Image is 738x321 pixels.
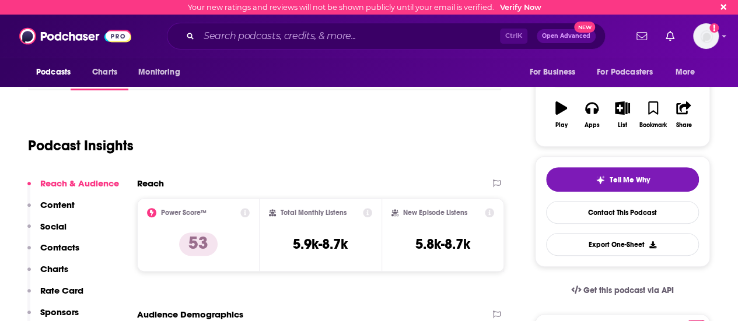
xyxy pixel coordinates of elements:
span: Get this podcast via API [583,285,674,295]
div: List [618,122,627,129]
span: For Podcasters [597,64,653,80]
p: Content [40,199,75,210]
button: open menu [28,61,86,83]
a: Show notifications dropdown [661,26,679,46]
h2: New Episode Listens [403,209,467,217]
p: Contacts [40,242,79,253]
span: Open Advanced [542,33,590,39]
button: open menu [667,61,710,83]
img: User Profile [693,23,719,49]
button: Content [27,199,75,221]
img: tell me why sparkle [596,175,605,185]
div: Apps [585,122,600,129]
a: Verify Now [500,3,541,12]
button: Rate Card [27,285,83,306]
div: Your new ratings and reviews will not be shown publicly until your email is verified. [188,3,541,12]
h3: 5.8k-8.7k [415,235,470,253]
span: Logged in as celadonmarketing [693,23,719,49]
span: For Business [529,64,575,80]
h3: 5.9k-8.7k [293,235,348,253]
p: Reach & Audience [40,178,119,189]
button: tell me why sparkleTell Me Why [546,167,699,192]
a: Show notifications dropdown [632,26,652,46]
h2: Audience Demographics [137,309,243,320]
p: 53 [179,232,218,256]
p: Charts [40,263,68,274]
span: New [574,22,595,33]
span: Charts [92,64,117,80]
button: Open AdvancedNew [537,29,596,43]
span: Tell Me Why [610,175,650,185]
a: Contact This Podcast [546,201,699,224]
button: Play [546,94,576,136]
div: Search podcasts, credits, & more... [167,23,606,50]
span: Podcasts [36,64,71,80]
button: open menu [130,61,195,83]
h2: Power Score™ [161,209,207,217]
div: Play [555,122,568,129]
button: open menu [589,61,670,83]
img: Podchaser - Follow, Share and Rate Podcasts [19,25,131,47]
a: Get this podcast via API [562,276,683,305]
button: List [607,94,638,136]
span: More [676,64,695,80]
p: Social [40,221,67,232]
h2: Reach [137,178,164,189]
h1: Podcast Insights [28,137,134,154]
div: Share [676,122,691,129]
button: open menu [521,61,590,83]
button: Show profile menu [693,23,719,49]
button: Apps [576,94,607,136]
a: Charts [85,61,124,83]
button: Reach & Audience [27,178,119,199]
div: Bookmark [639,122,667,129]
input: Search podcasts, credits, & more... [199,27,500,45]
button: Share [669,94,699,136]
button: Contacts [27,242,79,263]
button: Charts [27,263,68,285]
p: Rate Card [40,285,83,296]
p: Sponsors [40,306,79,318]
svg: Email not verified [709,23,719,33]
h2: Total Monthly Listens [281,209,347,217]
button: Social [27,221,67,242]
button: Export One-Sheet [546,233,699,256]
span: Monitoring [138,64,180,80]
button: Bookmark [638,94,668,136]
span: Ctrl K [500,29,527,44]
